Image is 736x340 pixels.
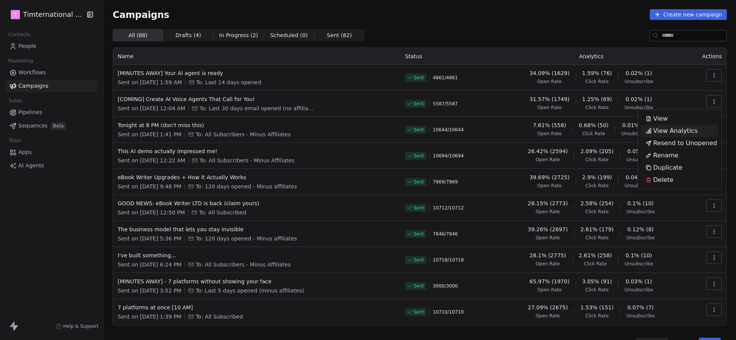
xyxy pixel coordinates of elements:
[653,139,717,148] span: Resend to Unopened
[653,126,698,136] span: View Analytics
[641,113,718,186] div: Suggestions
[653,163,682,172] span: Duplicate
[653,114,668,123] span: View
[653,151,678,160] span: Rename
[653,175,674,185] span: Delete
